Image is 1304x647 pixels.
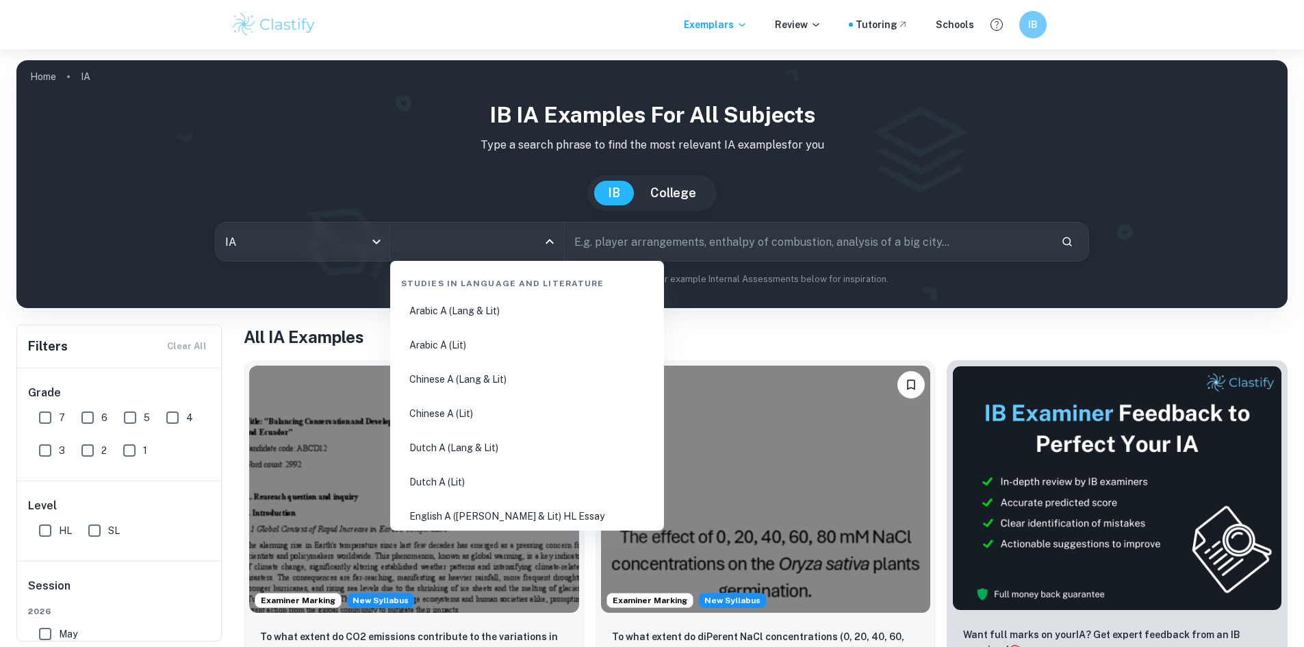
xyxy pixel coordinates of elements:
[231,11,318,38] img: Clastify logo
[59,523,72,538] span: HL
[897,371,925,398] button: Bookmark
[396,398,659,429] li: Chinese A (Lit)
[27,272,1277,286] p: Not sure what to search for? You can always look through our example Internal Assessments below f...
[59,443,65,458] span: 3
[936,17,974,32] a: Schools
[985,13,1008,36] button: Help and Feedback
[601,366,931,613] img: ESS IA example thumbnail: To what extent do diPerent NaCl concentr
[1025,17,1040,32] h6: IB
[540,232,559,251] button: Close
[1019,11,1047,38] button: IB
[216,223,389,261] div: IA
[1056,230,1079,253] button: Search
[249,366,579,613] img: ESS IA example thumbnail: To what extent do CO2 emissions contribu
[347,593,414,608] span: New Syllabus
[59,410,65,425] span: 7
[144,410,150,425] span: 5
[637,181,710,205] button: College
[396,432,659,464] li: Dutch A (Lang & Lit)
[27,137,1277,153] p: Type a search phrase to find the most relevant IA examples for you
[16,60,1288,308] img: profile cover
[255,594,341,607] span: Examiner Marking
[396,364,659,395] li: Chinese A (Lang & Lit)
[396,266,659,295] div: Studies in Language and Literature
[775,17,821,32] p: Review
[108,523,120,538] span: SL
[244,325,1288,349] h1: All IA Examples
[396,329,659,361] li: Arabic A (Lit)
[59,626,77,642] span: May
[28,498,212,514] h6: Level
[28,385,212,401] h6: Grade
[28,578,212,605] h6: Session
[607,594,693,607] span: Examiner Marking
[143,443,147,458] span: 1
[27,99,1277,131] h1: IB IA examples for all subjects
[28,337,68,356] h6: Filters
[396,466,659,498] li: Dutch A (Lit)
[699,593,766,608] span: New Syllabus
[101,443,107,458] span: 2
[699,593,766,608] div: Starting from the May 2026 session, the ESS IA requirements have changed. We created this exempla...
[396,500,659,532] li: English A ([PERSON_NAME] & Lit) HL Essay
[81,69,90,84] p: IA
[565,223,1050,261] input: E.g. player arrangements, enthalpy of combustion, analysis of a big city...
[684,17,747,32] p: Exemplars
[396,295,659,327] li: Arabic A (Lang & Lit)
[856,17,908,32] a: Tutoring
[594,181,634,205] button: IB
[30,67,56,86] a: Home
[952,366,1282,611] img: Thumbnail
[28,605,212,618] span: 2026
[186,410,193,425] span: 4
[347,593,414,608] div: Starting from the May 2026 session, the ESS IA requirements have changed. We created this exempla...
[101,410,107,425] span: 6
